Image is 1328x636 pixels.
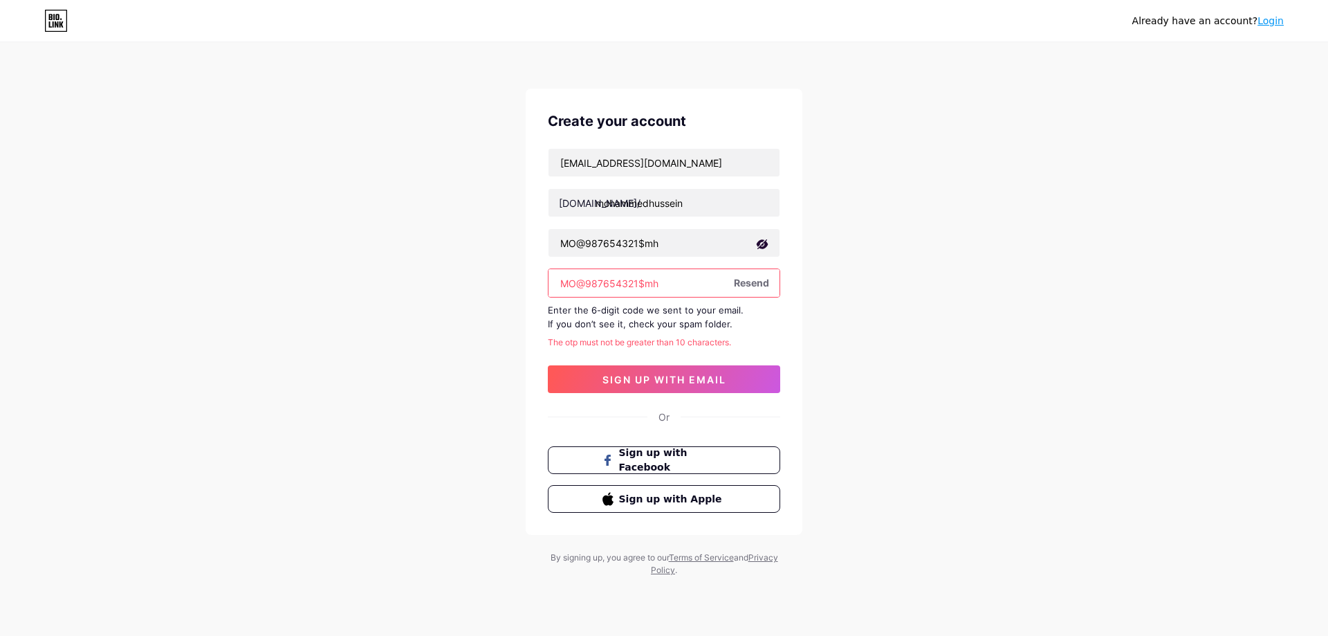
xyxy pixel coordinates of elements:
button: sign up with email [548,365,780,393]
div: The otp must not be greater than 10 characters. [548,336,780,349]
a: Login [1257,15,1284,26]
div: Or [658,410,670,424]
input: Email [548,149,780,176]
button: Sign up with Facebook [548,446,780,474]
input: Paste login code [548,269,780,297]
div: [DOMAIN_NAME]/ [559,196,640,210]
button: Sign up with Apple [548,485,780,513]
input: username [548,189,780,217]
span: Sign up with Facebook [619,446,726,475]
input: Password [548,229,780,257]
div: Enter the 6-digit code we sent to your email. If you don’t see it, check your spam folder. [548,303,780,331]
span: Resend [734,275,769,290]
span: Sign up with Apple [619,492,726,507]
span: sign up with email [602,374,726,385]
div: By signing up, you agree to our and . [546,552,782,576]
div: Create your account [548,111,780,131]
a: Terms of Service [669,552,734,563]
div: Already have an account? [1132,14,1284,28]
